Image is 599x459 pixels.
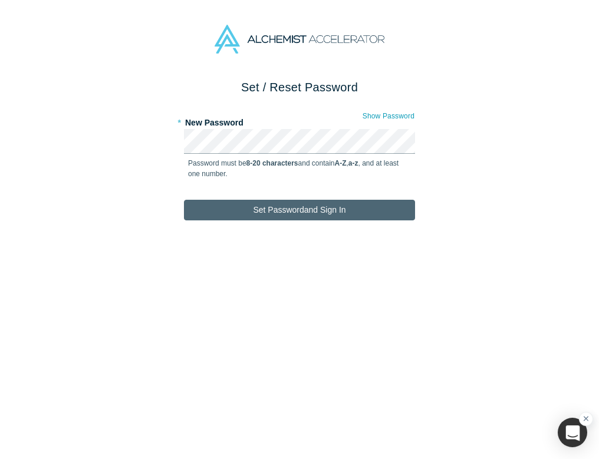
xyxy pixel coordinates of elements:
strong: A-Z [335,159,347,167]
label: New Password [184,113,415,129]
button: Set Passwordand Sign In [184,200,415,220]
button: Show Password [362,108,415,124]
img: Alchemist Accelerator Logo [215,25,384,54]
h2: Set / Reset Password [184,78,415,96]
strong: a-z [348,159,358,167]
strong: 8-20 characters [246,159,298,167]
p: Password must be and contain , , and at least one number. [188,158,411,179]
